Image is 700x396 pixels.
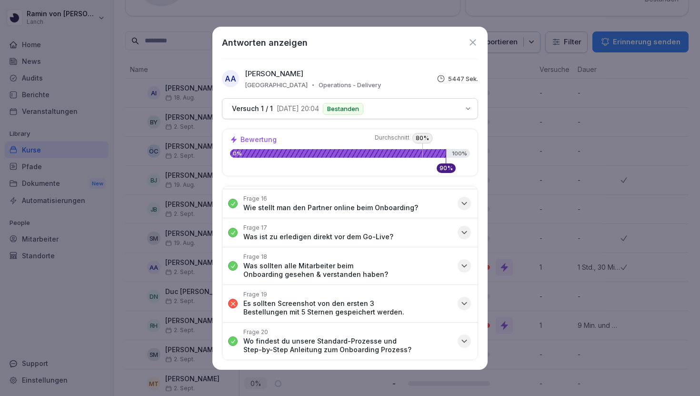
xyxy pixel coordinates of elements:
button: Frage 19Es sollten Screenshot von den ersten 3 Bestellungen mit 5 Sternen gespeichert werden. [222,285,478,322]
p: Wo findest du unsere Standard-Prozesse und Step-by-Step Anleitung zum Onboarding Prozess? [243,337,452,354]
h1: Antworten anzeigen [222,36,308,49]
p: [PERSON_NAME] [245,69,303,80]
div: AA [222,70,239,87]
p: 0% [230,151,446,156]
p: 100% [452,151,467,156]
p: Was ist zu erledigen direkt vor dem Go-Live? [243,233,393,241]
p: Frage 18 [243,253,267,261]
button: Frage 16Wie stellt man den Partner online beim Onboarding? [222,189,478,218]
p: Frage 16 [243,195,267,203]
p: Es sollten Screenshot von den ersten 3 Bestellungen mit 5 Sternen gespeichert werden. [243,299,452,316]
p: Bewertung [240,136,277,143]
p: Operations - Delivery [319,81,381,89]
p: 80 % [412,133,432,143]
button: Frage 17Was ist zu erledigen direkt vor dem Go-Live? [222,218,478,247]
span: Durchschnitt [352,134,410,142]
p: Versuch 1 / 1 [232,104,273,113]
p: Frage 20 [243,328,268,336]
p: Was sollten alle Mitarbeiter beim Onboarding gesehen & verstanden haben? [243,262,452,279]
p: [DATE] 20:04 [277,105,319,112]
p: 90 % [440,165,453,171]
button: Frage 20Wo findest du unsere Standard-Prozesse und Step-by-Step Anleitung zum Onboarding Prozess? [222,323,478,360]
p: Frage 17 [243,224,267,232]
p: [GEOGRAPHIC_DATA] [245,81,308,89]
p: 5447 Sek. [448,75,478,82]
p: Bestanden [327,106,359,112]
p: Frage 19 [243,291,267,298]
p: Wie stellt man den Partner online beim Onboarding? [243,203,418,212]
button: Frage 18Was sollten alle Mitarbeiter beim Onboarding gesehen & verstanden haben? [222,247,478,284]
